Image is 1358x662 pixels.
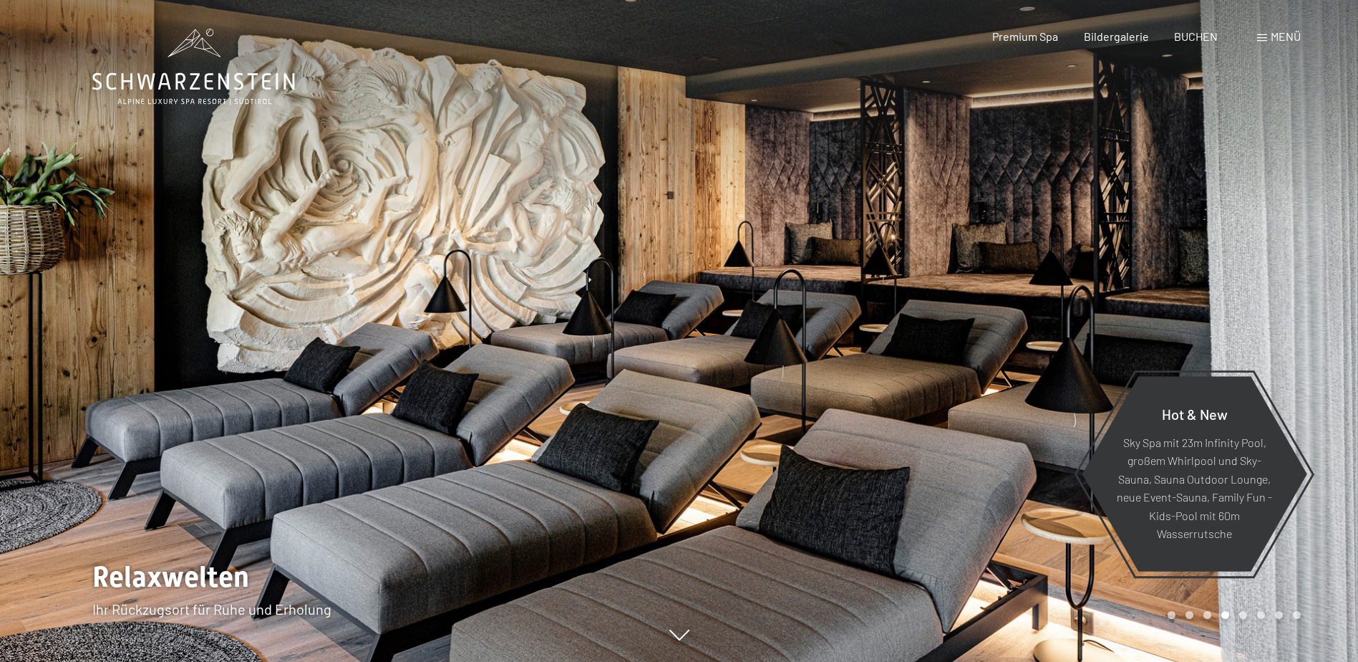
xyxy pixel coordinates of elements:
[1271,29,1301,43] span: Menü
[1163,611,1301,619] div: Carousel Pagination
[1275,611,1283,619] div: Carousel Page 7
[992,29,1058,43] a: Premium Spa
[1203,611,1211,619] div: Carousel Page 3
[1221,611,1229,619] div: Carousel Page 4 (Current Slide)
[1117,433,1272,543] p: Sky Spa mit 23m Infinity Pool, großem Whirlpool und Sky-Sauna, Sauna Outdoor Lounge, neue Event-S...
[1162,405,1228,422] span: Hot & New
[1239,611,1247,619] div: Carousel Page 5
[1185,611,1193,619] div: Carousel Page 2
[1084,29,1149,43] a: Bildergalerie
[1174,29,1218,43] a: BUCHEN
[1257,611,1265,619] div: Carousel Page 6
[1168,611,1175,619] div: Carousel Page 1
[1293,611,1301,619] div: Carousel Page 8
[1081,375,1308,572] a: Hot & New Sky Spa mit 23m Infinity Pool, großem Whirlpool und Sky-Sauna, Sauna Outdoor Lounge, ne...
